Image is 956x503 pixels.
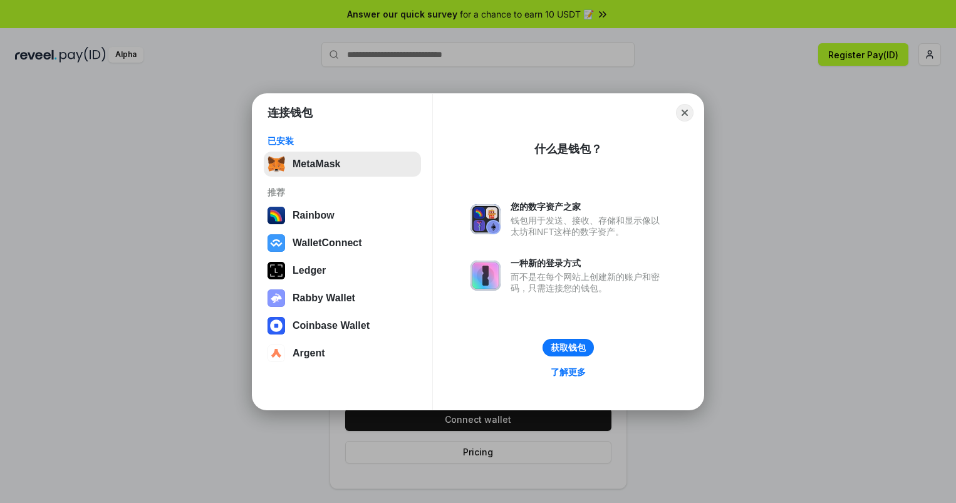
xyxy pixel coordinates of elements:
button: WalletConnect [264,231,421,256]
a: 了解更多 [543,364,593,380]
div: Ledger [293,265,326,276]
div: 推荐 [268,187,417,198]
img: svg+xml,%3Csvg%20width%3D%22120%22%20height%3D%22120%22%20viewBox%3D%220%200%20120%20120%22%20fil... [268,207,285,224]
div: Coinbase Wallet [293,320,370,331]
img: svg+xml,%3Csvg%20xmlns%3D%22http%3A%2F%2Fwww.w3.org%2F2000%2Fsvg%22%20width%3D%2228%22%20height%3... [268,262,285,279]
button: Argent [264,341,421,366]
img: svg+xml,%3Csvg%20fill%3D%22none%22%20height%3D%2233%22%20viewBox%3D%220%200%2035%2033%22%20width%... [268,155,285,173]
div: 钱包用于发送、接收、存储和显示像以太坊和NFT这样的数字资产。 [511,215,666,237]
img: svg+xml,%3Csvg%20width%3D%2228%22%20height%3D%2228%22%20viewBox%3D%220%200%2028%2028%22%20fill%3D... [268,234,285,252]
button: Close [676,104,694,122]
div: 什么是钱包？ [534,142,602,157]
button: Coinbase Wallet [264,313,421,338]
div: 您的数字资产之家 [511,201,666,212]
div: 已安装 [268,135,417,147]
div: Rainbow [293,210,335,221]
div: 了解更多 [551,366,586,378]
h1: 连接钱包 [268,105,313,120]
button: Rainbow [264,203,421,228]
div: 获取钱包 [551,342,586,353]
button: Rabby Wallet [264,286,421,311]
div: Argent [293,348,325,359]
img: svg+xml,%3Csvg%20xmlns%3D%22http%3A%2F%2Fwww.w3.org%2F2000%2Fsvg%22%20fill%3D%22none%22%20viewBox... [268,289,285,307]
div: Rabby Wallet [293,293,355,304]
div: 而不是在每个网站上创建新的账户和密码，只需连接您的钱包。 [511,271,666,294]
img: svg+xml,%3Csvg%20xmlns%3D%22http%3A%2F%2Fwww.w3.org%2F2000%2Fsvg%22%20fill%3D%22none%22%20viewBox... [470,261,501,291]
img: svg+xml,%3Csvg%20width%3D%2228%22%20height%3D%2228%22%20viewBox%3D%220%200%2028%2028%22%20fill%3D... [268,345,285,362]
button: 获取钱包 [543,339,594,356]
div: 一种新的登录方式 [511,257,666,269]
button: Ledger [264,258,421,283]
img: svg+xml,%3Csvg%20width%3D%2228%22%20height%3D%2228%22%20viewBox%3D%220%200%2028%2028%22%20fill%3D... [268,317,285,334]
button: MetaMask [264,152,421,177]
img: svg+xml,%3Csvg%20xmlns%3D%22http%3A%2F%2Fwww.w3.org%2F2000%2Fsvg%22%20fill%3D%22none%22%20viewBox... [470,204,501,234]
div: WalletConnect [293,237,362,249]
div: MetaMask [293,158,340,170]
